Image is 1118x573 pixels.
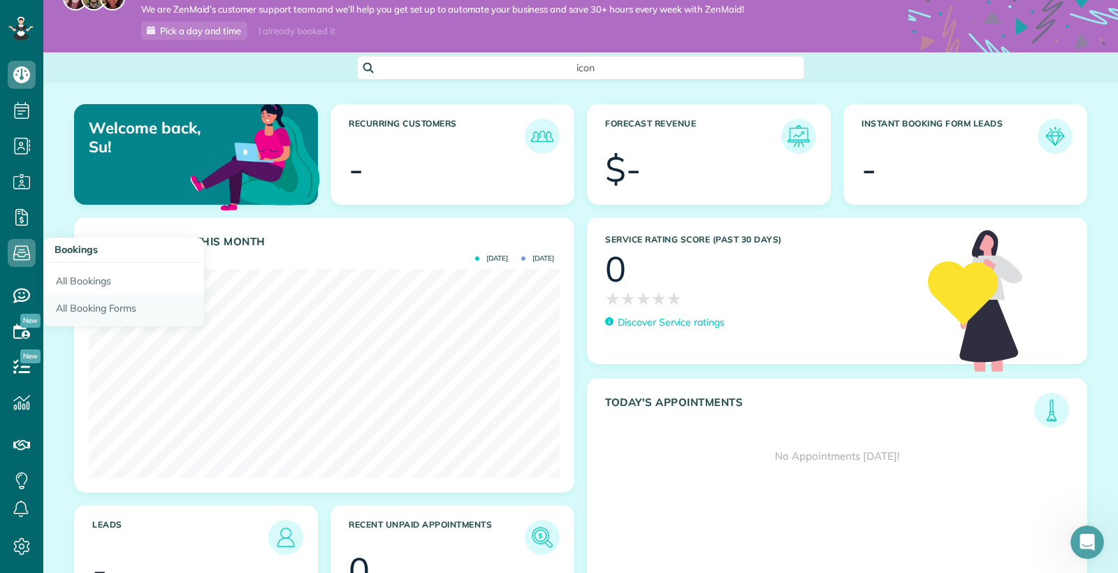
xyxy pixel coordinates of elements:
[11,55,268,134] div: ZenBot says…
[61,184,257,212] div: Is there any chance I can add some icon according to extra ?
[250,22,343,40] div: I already booked it
[160,25,241,36] span: Pick a day and time
[272,523,300,551] img: icon_leads-1bed01f49abd5b7fead27621c3d59655bb73ed531f8eeb49469d10e621d6b896.png
[588,428,1087,485] div: No Appointments [DATE]!
[22,240,257,267] div: Yes! You can request new icons for your booking form extras. Here's how:
[620,286,636,311] span: ★
[103,365,114,376] a: Source reference 3767079:
[92,235,560,248] h3: Actual Revenue this month
[33,349,257,375] li: Leave your comment/request for new icons in that thread
[862,152,876,187] div: -
[55,243,98,256] span: Bookings
[1038,396,1066,424] img: icon_todays_appointments-901f7ab196bb0bea1936b74009e4eb5ffbc2d2711fa7634e0d609ed5ef32b18b.png
[40,8,62,30] img: Profile image for ZenBot
[43,295,204,327] a: All Booking Forms
[11,231,268,447] div: ZenBot says…
[92,520,268,555] h3: Leads
[89,119,239,156] p: Welcome back, Su!
[475,255,508,262] span: [DATE]
[605,119,781,154] h3: Forecast Revenue
[11,55,229,133] div: Hi there! This ZenBot 🙂I’m here to answer your questions, but you’ll always have the option to ta...
[1070,525,1104,559] iframe: Intercom live chat
[180,334,238,345] b: "Add Icon"
[59,275,163,286] b: Help & Community
[245,6,270,31] div: Close
[141,22,247,40] a: Pick a day and time
[349,119,525,154] h3: Recurring Customers
[12,428,268,452] textarea: Message…
[605,252,626,286] div: 0
[22,143,100,157] div: How can I help?
[219,6,245,32] button: Home
[33,274,257,300] li: Go to from your ZenMaid dashboard
[20,349,41,363] span: New
[11,231,268,446] div: Yes! You can request new icons for your booking form extras. Here's how:Go toHelp & Communityfrom...
[187,88,323,224] img: dashboard_welcome-42a62b7d889689a78055ac9021e634bf52bae3f8056760290aed330b23ab8690.png
[33,321,222,345] b: Search field
[785,122,813,150] img: icon_forecast_revenue-8c13a41c7ed35a8dcfafea3cbb826a0462acb37728057bba2d056411b612bbbe.png
[521,255,554,262] span: [DATE]
[33,304,257,317] li: Select
[605,235,914,245] h3: Service Rating score (past 30 days)
[240,452,262,474] button: Send a message…
[22,84,218,125] div: I’m here to answer your questions, but you’ll always have the option to talk to our team.
[50,176,268,220] div: Is there any chance I can add some icon according to extra ?
[528,122,556,150] img: icon_recurring_customers-cf858462ba22bcd05b5a5880d41d6543d210077de5bb9ebc9590e49fd87d84ed.png
[94,426,106,437] a: Source reference 2291808:
[528,523,556,551] img: icon_unpaid_appointments-47b8ce3997adf2238b356f14209ab4cced10bd1f174958f3ca8f1d0dd7fffeee.png
[667,286,682,311] span: ★
[349,520,525,555] h3: Recent unpaid appointments
[22,458,33,469] button: Emoji picker
[11,134,268,176] div: ZenBot says…
[66,458,78,469] button: Upload attachment
[20,314,41,328] span: New
[636,286,651,311] span: ★
[605,286,620,311] span: ★
[605,152,641,187] div: $-
[11,134,111,165] div: How can I help?
[141,3,744,15] span: We are ZenMaid’s customer support team and we’ll help you get set up to automate your business an...
[862,119,1038,154] h3: Instant Booking Form Leads
[11,176,268,231] div: user says…
[43,263,204,295] a: All Bookings
[605,315,725,330] a: Discover Service ratings
[9,6,36,32] button: go back
[44,458,55,469] button: Gif picker
[89,458,100,469] button: Start recording
[22,383,257,437] div: The extras section has lots of customization options, and if you need more icons beyond what's cu...
[1041,122,1069,150] img: icon_form_leads-04211a6a04a5b2264e4ee56bc0799ec3eb69b7e499cbb523a139df1d13a81ae0.png
[22,63,218,77] div: Hi there! This ZenBot 🙂
[63,305,188,316] b: Suggest a new feature
[605,396,1034,428] h3: Today's Appointments
[651,286,667,311] span: ★
[349,152,363,187] div: -
[33,320,257,346] li: In the top right corner, use the to find the thread named
[68,13,108,24] h1: ZenBot
[618,315,725,330] p: Discover Service ratings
